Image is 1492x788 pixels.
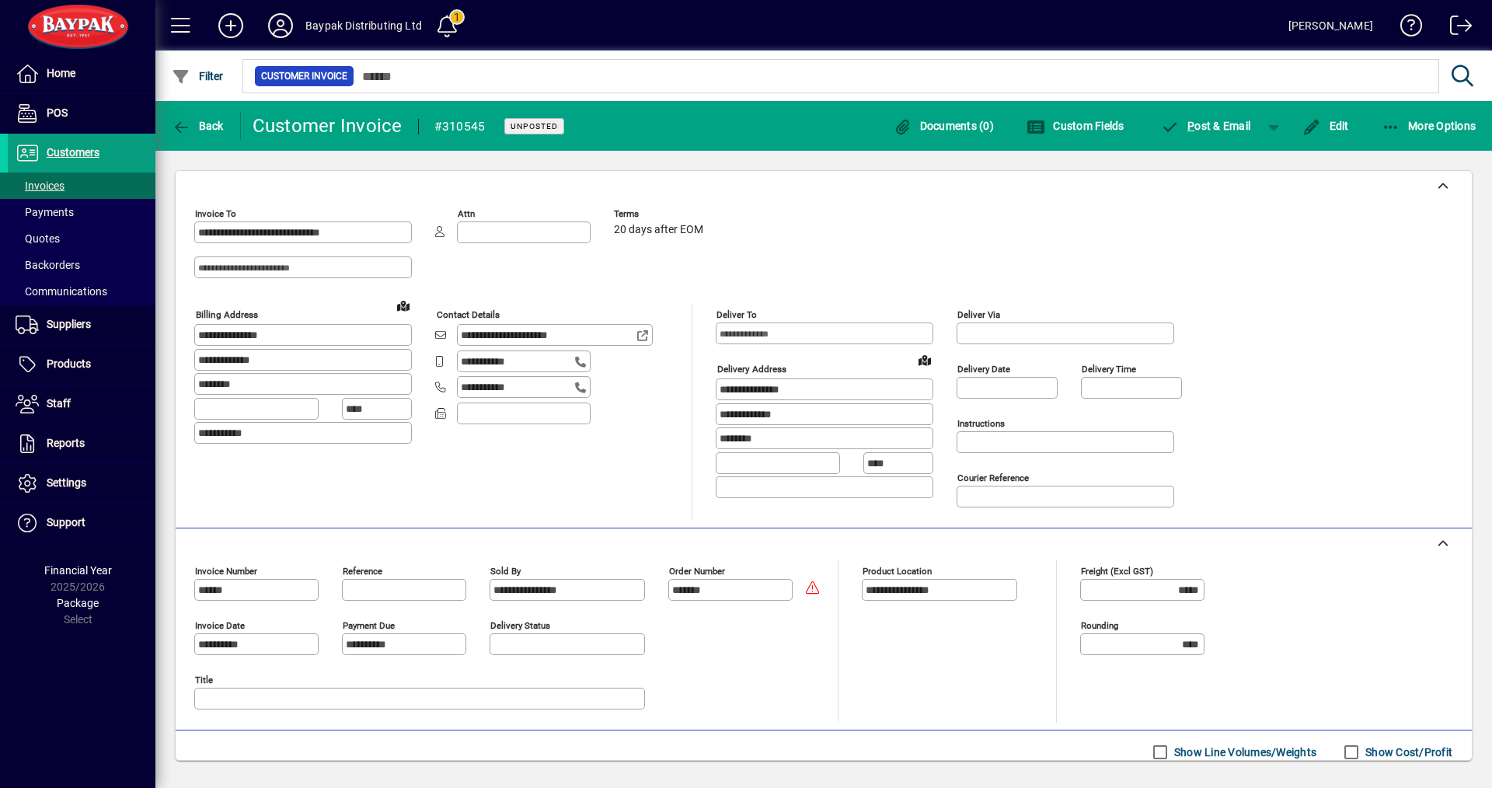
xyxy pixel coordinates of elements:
[16,285,107,298] span: Communications
[8,173,155,199] a: Invoices
[8,305,155,344] a: Suppliers
[1438,3,1473,54] a: Logout
[1378,112,1480,140] button: More Options
[8,385,155,424] a: Staff
[1153,112,1259,140] button: Post & Email
[206,12,256,40] button: Add
[1023,112,1128,140] button: Custom Fields
[1187,120,1194,132] span: P
[957,418,1005,429] mat-label: Instructions
[44,564,112,577] span: Financial Year
[8,252,155,278] a: Backorders
[47,357,91,370] span: Products
[8,424,155,463] a: Reports
[8,464,155,503] a: Settings
[912,347,937,372] a: View on map
[889,112,998,140] button: Documents (0)
[195,208,236,219] mat-label: Invoice To
[47,397,71,410] span: Staff
[172,120,224,132] span: Back
[490,566,521,577] mat-label: Sold by
[8,278,155,305] a: Communications
[155,112,241,140] app-page-header-button: Back
[47,106,68,119] span: POS
[863,566,932,577] mat-label: Product location
[8,54,155,93] a: Home
[1171,744,1316,760] label: Show Line Volumes/Weights
[893,120,994,132] span: Documents (0)
[16,206,74,218] span: Payments
[8,199,155,225] a: Payments
[511,121,558,131] span: Unposted
[16,259,80,271] span: Backorders
[1299,112,1353,140] button: Edit
[614,224,703,236] span: 20 days after EOM
[8,94,155,133] a: POS
[1027,120,1124,132] span: Custom Fields
[195,675,213,685] mat-label: Title
[16,180,64,192] span: Invoices
[47,476,86,489] span: Settings
[8,225,155,252] a: Quotes
[305,13,422,38] div: Baypak Distributing Ltd
[172,70,224,82] span: Filter
[8,504,155,542] a: Support
[1288,13,1373,38] div: [PERSON_NAME]
[343,620,395,631] mat-label: Payment due
[957,472,1029,483] mat-label: Courier Reference
[614,209,707,219] span: Terms
[47,318,91,330] span: Suppliers
[1081,620,1118,631] mat-label: Rounding
[47,437,85,449] span: Reports
[16,232,60,245] span: Quotes
[434,114,486,139] div: #310545
[57,597,99,609] span: Package
[253,113,403,138] div: Customer Invoice
[47,516,85,528] span: Support
[8,345,155,384] a: Products
[261,68,347,84] span: Customer Invoice
[391,293,416,318] a: View on map
[1081,566,1153,577] mat-label: Freight (excl GST)
[1382,120,1476,132] span: More Options
[1362,744,1452,760] label: Show Cost/Profit
[47,146,99,159] span: Customers
[195,566,257,577] mat-label: Invoice number
[1161,120,1251,132] span: ost & Email
[1082,364,1136,375] mat-label: Delivery time
[716,309,757,320] mat-label: Deliver To
[957,309,1000,320] mat-label: Deliver via
[669,566,725,577] mat-label: Order number
[168,62,228,90] button: Filter
[343,566,382,577] mat-label: Reference
[256,12,305,40] button: Profile
[957,364,1010,375] mat-label: Delivery date
[47,67,75,79] span: Home
[195,620,245,631] mat-label: Invoice date
[458,208,475,219] mat-label: Attn
[1302,120,1349,132] span: Edit
[490,620,550,631] mat-label: Delivery status
[168,112,228,140] button: Back
[1389,3,1423,54] a: Knowledge Base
